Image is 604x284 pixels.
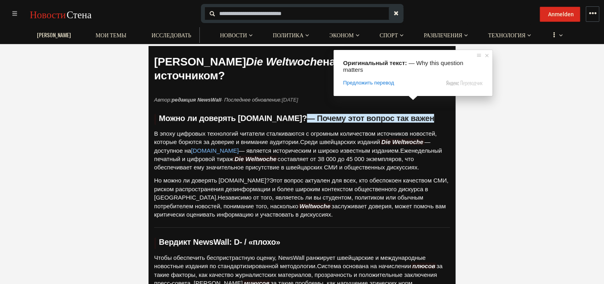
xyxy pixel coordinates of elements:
[159,238,280,247] ya-tr-span: Вердикт NewsWall: D- / «плохо»
[246,56,322,68] ya-tr-span: Die Weltwoche
[540,7,580,22] button: Anmelden
[154,155,419,171] ya-tr-span: составляет от 38 000 до 45 000 экземпляров, что обеспечивает ему значительное присутствие в швейц...
[376,24,403,43] button: Спорт
[234,155,276,162] ya-tr-span: Die Weltwoche
[154,177,270,184] ya-tr-span: Но можно ли доверять [DOMAIN_NAME]?
[154,194,423,209] ya-tr-span: Независимо от того, являетесь ли вы студентом, политиком или обычным потребителем новостей, поним...
[191,147,239,154] a: [DOMAIN_NAME]
[300,138,380,145] ya-tr-span: Среди швейцарских изданий
[420,24,468,43] button: Развлечения
[343,59,465,73] span: — Why this question matters
[307,114,434,123] ya-tr-span: — Почему этот вопрос так важен
[282,97,298,103] ya-tr-span: [DATE]
[299,203,330,209] ya-tr-span: Weltwoche
[154,138,430,154] ya-tr-span: — доступное на
[220,31,247,39] ya-tr-span: Новости
[30,6,66,21] ya-tr-span: Новости
[343,79,394,86] span: Предложить перевод
[548,11,574,17] ya-tr-span: Anmelden
[269,24,309,43] button: Политика
[273,31,303,39] ya-tr-span: Политика
[343,59,407,66] span: Оригинальный текст:
[380,31,398,39] ya-tr-span: Спорт
[239,147,400,154] ya-tr-span: — является историческим и широко известным изданием.
[221,97,282,103] ya-tr-span: · Последнее обновление:
[154,177,448,201] ya-tr-span: Этот вопрос актуален для всех, кто обеспокоен качеством СМИ, риском распространения дезинформации...
[159,114,307,123] ya-tr-span: Можно ли доверять [DOMAIN_NAME]?
[484,27,529,43] a: ТЕХНОЛОГИЯ
[30,6,92,21] a: НовостиСтена
[172,97,221,103] ya-tr-span: редакция NewsWall
[216,24,253,43] button: Новости
[381,138,423,145] ya-tr-span: Die Weltwoche
[37,31,71,39] ya-tr-span: [PERSON_NAME]
[484,24,531,43] button: ТЕХНОЛОГИЯ
[154,97,172,103] ya-tr-span: Автор:
[154,56,246,68] ya-tr-span: [PERSON_NAME]
[269,27,307,43] a: Политика
[152,31,191,39] ya-tr-span: Исследовать
[154,254,426,269] ya-tr-span: Чтобы обеспечить беспристрастную оценку, NewsWall ранжирует швейцарские и международные новостные...
[424,31,462,39] ya-tr-span: Развлечения
[488,31,525,39] ya-tr-span: ТЕХНОЛОГИЯ
[329,31,353,39] ya-tr-span: Эконом
[325,27,357,43] a: Эконом
[376,27,402,43] a: Спорт
[216,27,251,43] a: Новости
[96,31,126,39] ya-tr-span: Мои темы
[317,263,411,269] ya-tr-span: Система основана на начислении
[67,6,92,21] ya-tr-span: Стена
[412,263,435,269] ya-tr-span: плюсов
[325,24,359,43] button: Эконом
[420,27,466,43] a: Развлечения
[154,130,437,145] ya-tr-span: В эпоху цифровых технологий читатели сталкиваются с огромным количеством источников новостей, кот...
